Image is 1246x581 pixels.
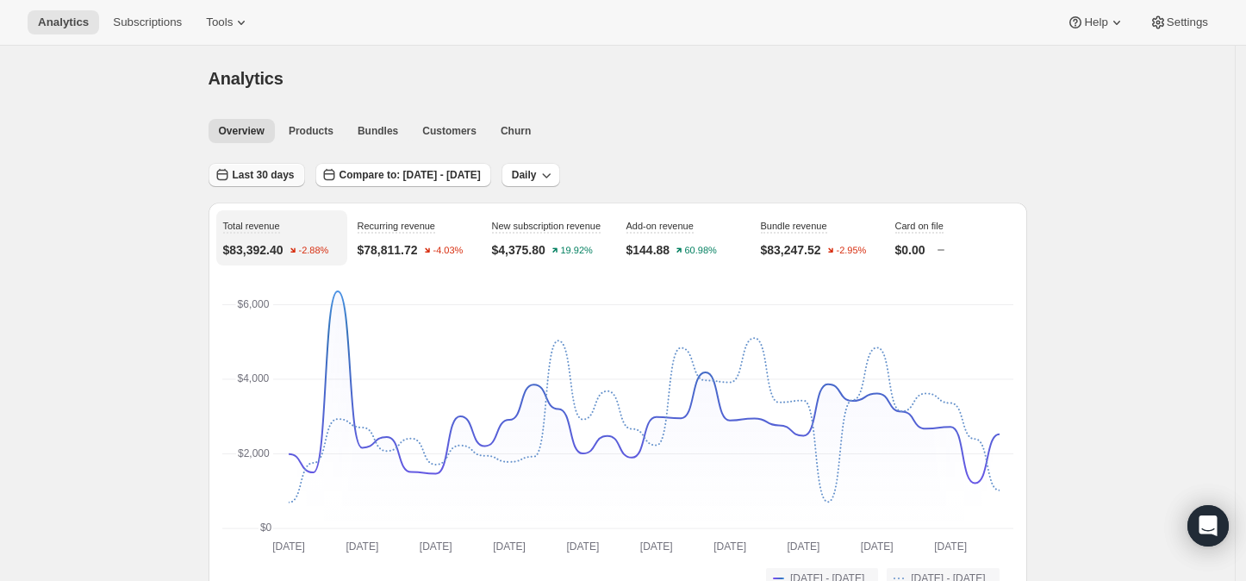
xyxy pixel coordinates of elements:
[113,16,182,29] span: Subscriptions
[1084,16,1107,29] span: Help
[103,10,192,34] button: Subscriptions
[713,540,746,553] text: [DATE]
[237,298,269,310] text: $6,000
[761,221,827,231] span: Bundle revenue
[512,168,537,182] span: Daily
[787,540,819,553] text: [DATE]
[315,163,491,187] button: Compare to: [DATE] - [DATE]
[685,246,718,256] text: 60.98%
[209,163,305,187] button: Last 30 days
[1187,505,1229,547] div: Open Intercom Messenger
[860,540,893,553] text: [DATE]
[560,246,593,256] text: 19.92%
[492,241,545,259] p: $4,375.80
[1056,10,1135,34] button: Help
[28,10,99,34] button: Analytics
[196,10,260,34] button: Tools
[502,163,561,187] button: Daily
[219,124,265,138] span: Overview
[358,124,398,138] span: Bundles
[238,447,270,459] text: $2,000
[934,540,967,553] text: [DATE]
[492,221,601,231] span: New subscription revenue
[422,124,477,138] span: Customers
[233,168,295,182] span: Last 30 days
[340,168,481,182] span: Compare to: [DATE] - [DATE]
[272,540,305,553] text: [DATE]
[895,221,944,231] span: Card on file
[358,221,436,231] span: Recurring revenue
[626,241,670,259] p: $144.88
[298,246,328,256] text: -2.88%
[223,241,283,259] p: $83,392.40
[209,69,283,88] span: Analytics
[206,16,233,29] span: Tools
[289,124,333,138] span: Products
[358,241,418,259] p: $78,811.72
[223,221,280,231] span: Total revenue
[1167,16,1208,29] span: Settings
[566,540,599,553] text: [DATE]
[1139,10,1218,34] button: Settings
[836,246,866,256] text: -2.95%
[761,241,821,259] p: $83,247.52
[626,221,694,231] span: Add-on revenue
[895,241,925,259] p: $0.00
[237,372,269,384] text: $4,000
[38,16,89,29] span: Analytics
[259,522,271,534] text: $0
[639,540,672,553] text: [DATE]
[493,540,526,553] text: [DATE]
[501,124,531,138] span: Churn
[419,540,452,553] text: [DATE]
[433,246,463,256] text: -4.03%
[346,540,378,553] text: [DATE]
